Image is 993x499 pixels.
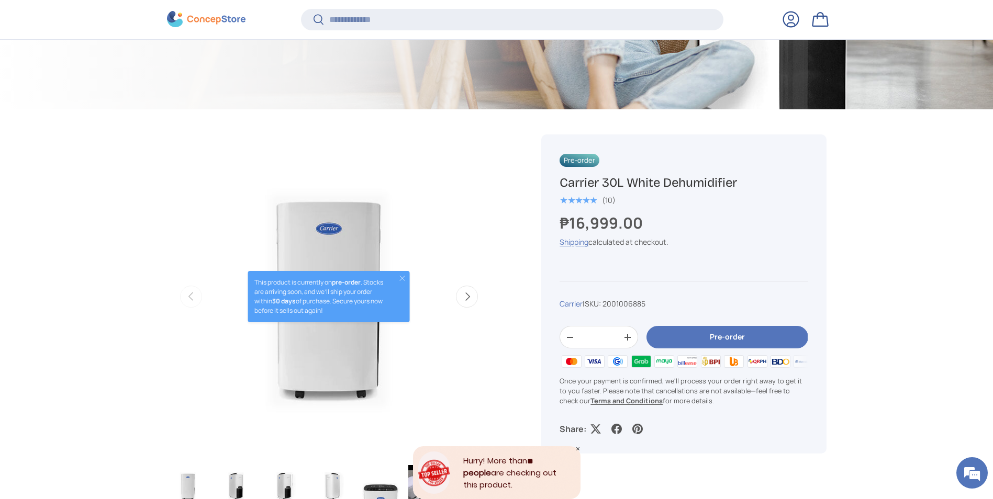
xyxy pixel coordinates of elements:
a: Shipping [560,237,588,247]
div: calculated at checkout. [560,236,808,247]
img: visa [583,354,606,369]
div: (10) [602,196,616,204]
h1: Carrier 30L White Dehumidifier [560,175,808,191]
strong: ₱16,999.00 [560,212,645,233]
img: billease [676,354,699,369]
img: ConcepStore [167,12,246,28]
img: ubp [722,354,745,369]
span: SKU: [585,299,601,309]
span: 2001006885 [603,299,645,309]
a: 5.0 out of 5.0 stars (10) [560,194,616,205]
img: qrph [745,354,768,369]
img: maya [653,354,676,369]
img: bpi [699,354,722,369]
img: gcash [606,354,629,369]
a: Terms and Conditions [590,396,663,405]
a: Carrier [560,299,583,309]
span: ★★★★★ [560,195,597,206]
img: bdo [769,354,792,369]
div: Close [575,446,581,451]
span: Pre-order [560,154,599,167]
img: grabpay [629,354,652,369]
button: Pre-order [646,326,808,348]
img: master [560,354,583,369]
strong: pre-order [332,278,361,287]
p: Share: [560,423,586,435]
p: This product is currently on . Stocks are arriving soon, and we’ll ship your order within of purc... [254,278,389,315]
strong: 30 days [272,297,296,305]
div: 5.0 out of 5.0 stars [560,196,597,205]
img: metrobank [792,354,815,369]
p: Once your payment is confirmed, we'll process your order right away to get it to you faster. Plea... [560,376,808,406]
span: | [583,299,645,309]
